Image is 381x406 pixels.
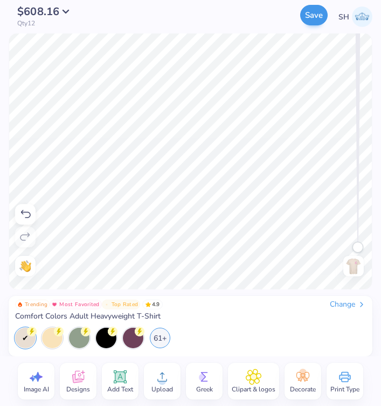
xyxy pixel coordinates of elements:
[150,328,170,348] div: 61+
[107,385,133,394] span: Add Text
[59,302,99,307] span: Most Favorited
[112,302,138,307] span: Top Rated
[142,300,163,309] span: 4.9
[345,258,362,275] img: Front
[352,242,363,253] div: Accessibility label
[17,4,59,19] span: $608.16
[25,302,47,307] span: Trending
[290,385,316,394] span: Decorate
[102,300,141,309] button: Badge Button
[17,19,35,27] span: Qty 12
[330,385,359,394] span: Print Type
[300,5,328,25] button: Save
[24,385,49,394] span: Image AI
[15,300,50,309] button: Badge Button
[352,6,372,27] img: Sofia Hristidis
[66,385,90,394] span: Designs
[50,300,101,309] button: Badge Button
[17,302,23,307] img: Trending sort
[52,302,57,307] img: Most Favorited sort
[338,6,372,27] a: SH
[104,302,109,307] img: Top Rated sort
[196,385,213,394] span: Greek
[17,6,75,17] button: $608.16
[330,300,366,309] div: Change
[232,385,275,394] span: Clipart & logos
[338,11,349,23] span: SH
[151,385,173,394] span: Upload
[15,312,161,321] span: Comfort Colors Adult Heavyweight T-Shirt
